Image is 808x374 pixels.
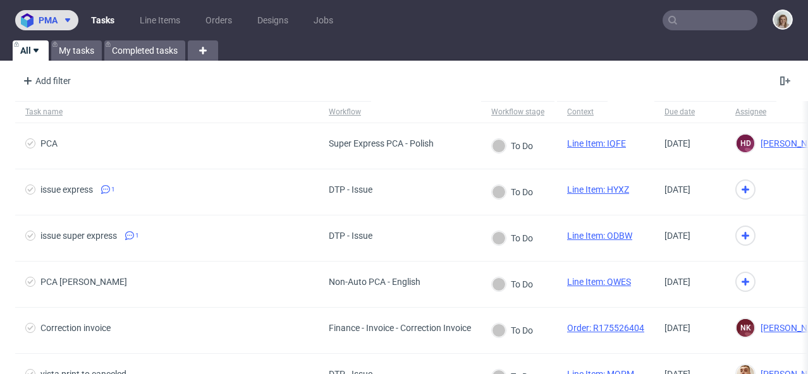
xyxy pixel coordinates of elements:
div: Context [567,107,597,117]
span: [DATE] [664,138,690,148]
div: Add filter [18,71,73,91]
span: 1 [111,184,115,195]
div: DTP - Issue [329,231,372,241]
span: Task name [25,107,309,118]
a: Line Item: IQFE [567,138,626,148]
span: pma [39,16,58,25]
div: To Do [492,323,533,337]
a: Line Items [132,10,188,30]
div: issue super express [40,231,117,241]
span: [DATE] [664,277,690,287]
a: Orders [198,10,240,30]
span: [DATE] [664,323,690,333]
span: [DATE] [664,231,690,241]
div: Non-Auto PCA - English [329,277,420,287]
div: Correction invoice [40,323,111,333]
a: My tasks [51,40,102,61]
a: Line Item: HYXZ [567,184,629,195]
div: To Do [492,231,533,245]
div: Workflow stage [491,107,544,117]
div: Workflow [329,107,361,117]
div: issue express [40,184,93,195]
span: 1 [135,231,139,241]
span: Due date [664,107,715,118]
a: Completed tasks [104,40,185,61]
div: Super Express PCA - Polish [329,138,434,148]
div: DTP - Issue [329,184,372,195]
div: To Do [492,185,533,199]
div: To Do [492,139,533,153]
div: PCA [PERSON_NAME] [40,277,127,287]
span: [DATE] [664,184,690,195]
a: Order: R175526404 [567,323,644,333]
figcaption: HD [737,135,754,152]
a: All [13,40,49,61]
button: pma [15,10,78,30]
figcaption: NK [737,319,754,337]
a: Line Item: ODBW [567,231,632,241]
img: logo [21,13,39,28]
img: Monika Poźniak [774,11,792,28]
a: Tasks [83,10,122,30]
div: Assignee [735,107,766,117]
div: Finance - Invoice - Correction Invoice [329,323,471,333]
a: Designs [250,10,296,30]
a: Jobs [306,10,341,30]
div: To Do [492,277,533,291]
div: PCA [40,138,58,148]
a: Line Item: QWES [567,277,631,287]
